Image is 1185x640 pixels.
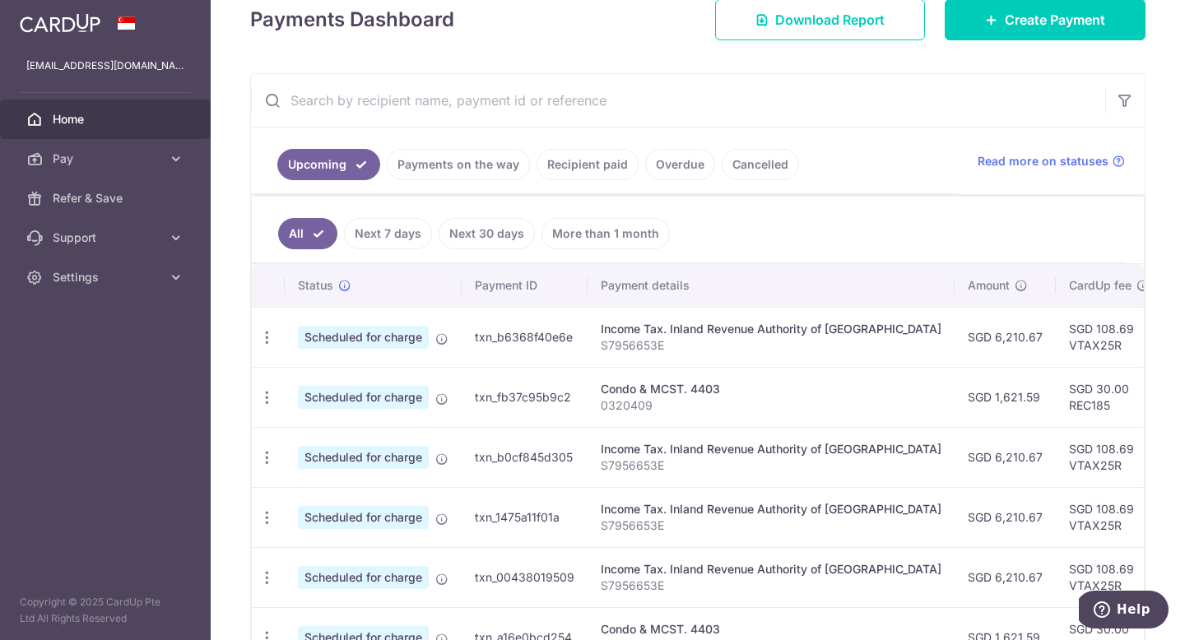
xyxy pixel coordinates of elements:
[541,218,670,249] a: More than 1 month
[26,58,184,74] p: [EMAIL_ADDRESS][DOMAIN_NAME]
[439,218,535,249] a: Next 30 days
[298,386,429,409] span: Scheduled for charge
[1069,277,1132,294] span: CardUp fee
[775,10,885,30] span: Download Report
[601,517,941,534] p: S7956653E
[722,149,799,180] a: Cancelled
[978,153,1108,169] span: Read more on statuses
[462,427,588,487] td: txn_b0cf845d305
[1056,487,1163,547] td: SGD 108.69 VTAX25R
[462,547,588,607] td: txn_00438019509
[344,218,432,249] a: Next 7 days
[298,446,429,469] span: Scheduled for charge
[298,506,429,529] span: Scheduled for charge
[1079,591,1169,632] iframe: Opens a widget where you can find more information
[1056,307,1163,367] td: SGD 108.69 VTAX25R
[601,337,941,354] p: S7956653E
[462,487,588,547] td: txn_1475a11f01a
[955,487,1056,547] td: SGD 6,210.67
[955,427,1056,487] td: SGD 6,210.67
[537,149,639,180] a: Recipient paid
[601,457,941,474] p: S7956653E
[53,151,161,167] span: Pay
[955,547,1056,607] td: SGD 6,210.67
[601,561,941,577] div: Income Tax. Inland Revenue Authority of [GEOGRAPHIC_DATA]
[278,218,337,249] a: All
[53,111,161,128] span: Home
[462,307,588,367] td: txn_b6368f40e6e
[462,367,588,427] td: txn_fb37c95b9c2
[1056,427,1163,487] td: SGD 108.69 VTAX25R
[298,326,429,349] span: Scheduled for charge
[53,269,161,285] span: Settings
[955,307,1056,367] td: SGD 6,210.67
[601,381,941,397] div: Condo & MCST. 4403
[978,153,1125,169] a: Read more on statuses
[601,321,941,337] div: Income Tax. Inland Revenue Authority of [GEOGRAPHIC_DATA]
[250,5,454,35] h4: Payments Dashboard
[955,367,1056,427] td: SGD 1,621.59
[298,566,429,589] span: Scheduled for charge
[53,230,161,246] span: Support
[601,397,941,414] p: 0320409
[601,441,941,457] div: Income Tax. Inland Revenue Authority of [GEOGRAPHIC_DATA]
[601,577,941,594] p: S7956653E
[588,264,955,307] th: Payment details
[462,264,588,307] th: Payment ID
[387,149,530,180] a: Payments on the way
[601,501,941,517] div: Income Tax. Inland Revenue Authority of [GEOGRAPHIC_DATA]
[645,149,715,180] a: Overdue
[1056,367,1163,427] td: SGD 30.00 REC185
[1056,547,1163,607] td: SGD 108.69 VTAX25R
[601,621,941,638] div: Condo & MCST. 4403
[298,277,333,294] span: Status
[968,277,1010,294] span: Amount
[20,13,100,33] img: CardUp
[277,149,380,180] a: Upcoming
[53,190,161,206] span: Refer & Save
[251,74,1105,127] input: Search by recipient name, payment id or reference
[1005,10,1105,30] span: Create Payment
